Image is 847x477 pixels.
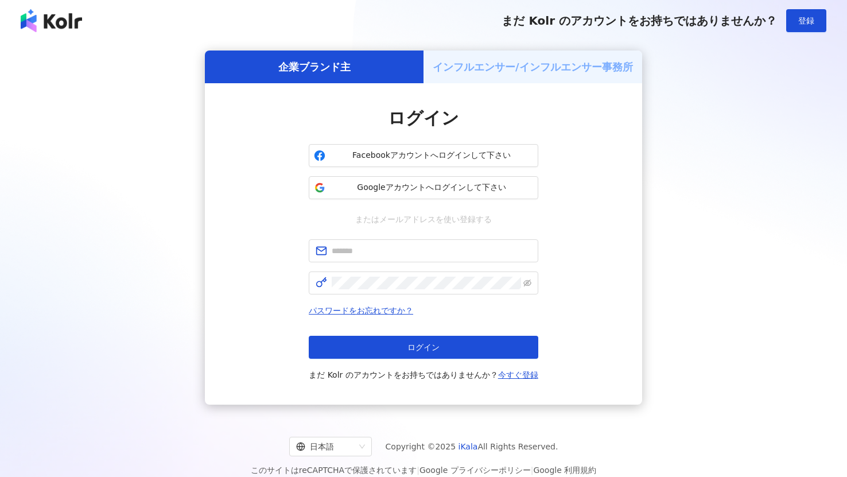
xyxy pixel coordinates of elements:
a: Google プライバシーポリシー [419,466,531,475]
span: Copyright © 2025 All Rights Reserved. [386,440,558,453]
span: Facebookアカウントへログインして下さい [330,150,533,161]
span: ログイン [388,108,459,128]
a: 今すぐ登録 [498,370,538,379]
h5: インフルエンサー/インフルエンサー事務所 [433,60,633,74]
a: Google 利用規約 [533,466,596,475]
span: まだ Kolr のアカウントをお持ちではありませんか？ [309,368,538,382]
a: パスワードをお忘れですか？ [309,306,413,315]
span: | [417,466,419,475]
span: eye-invisible [523,279,531,287]
button: Googleアカウントへログインして下さい [309,176,538,199]
div: 日本語 [296,437,355,456]
button: 登録 [786,9,826,32]
span: またはメールアドレスを使い登録する [347,213,500,226]
span: まだ Kolr のアカウントをお持ちではありませんか？ [502,14,777,28]
span: このサイトはreCAPTCHAで保護されています [251,463,597,477]
button: Facebookアカウントへログインして下さい [309,144,538,167]
span: | [531,466,534,475]
span: ログイン [407,343,440,352]
img: logo [21,9,82,32]
span: 登録 [798,16,814,25]
button: ログイン [309,336,538,359]
a: iKala [459,442,478,451]
h5: 企業ブランド主 [278,60,351,74]
span: Googleアカウントへログインして下さい [330,182,533,193]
